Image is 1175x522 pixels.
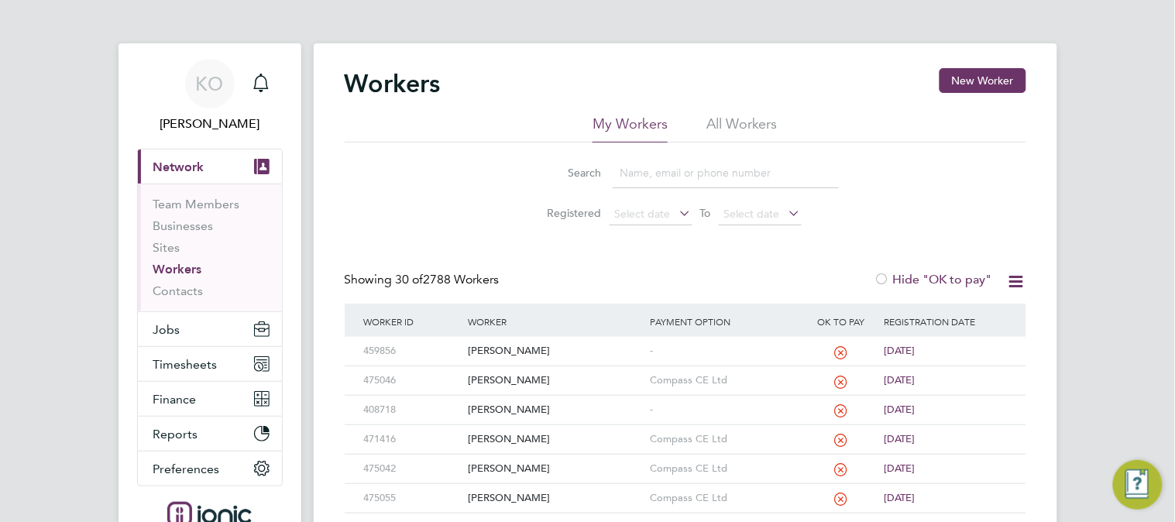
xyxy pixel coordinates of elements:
h2: Workers [345,68,441,99]
span: Preferences [153,462,220,476]
div: 475046 [360,366,464,395]
div: 475042 [360,455,464,483]
button: Timesheets [138,347,282,381]
div: Network [138,184,282,311]
label: Registered [532,206,602,220]
a: 475042[PERSON_NAME]Compass CE Ltd[DATE] [360,454,1011,467]
div: [PERSON_NAME] [464,455,646,483]
div: [PERSON_NAME] [464,484,646,513]
button: Preferences [138,452,282,486]
span: [DATE] [884,344,915,357]
span: Select date [724,207,780,221]
div: Compass CE Ltd [646,455,802,483]
button: New Worker [940,68,1026,93]
span: [DATE] [884,462,915,475]
a: 459856[PERSON_NAME]-[DATE] [360,336,1011,349]
div: 471416 [360,425,464,454]
a: Contacts [153,283,204,298]
li: My Workers [593,115,668,143]
input: Name, email or phone number [613,158,839,188]
span: Kirsty Owen [137,115,283,133]
span: [DATE] [884,432,915,445]
div: 408718 [360,396,464,424]
a: Team Members [153,197,240,211]
a: 475055[PERSON_NAME]Compass CE Ltd[DATE] [360,483,1011,496]
button: Engage Resource Center [1113,460,1163,510]
div: - [646,337,802,366]
div: 459856 [360,337,464,366]
div: Worker [464,304,646,339]
div: Compass CE Ltd [646,484,802,513]
a: Workers [153,262,202,276]
a: KO[PERSON_NAME] [137,59,283,133]
span: Timesheets [153,357,218,372]
span: 30 of [396,272,424,287]
div: [PERSON_NAME] [464,366,646,395]
button: Network [138,149,282,184]
span: KO [196,74,224,94]
label: Search [532,166,602,180]
span: To [696,203,716,223]
span: [DATE] [884,373,915,386]
a: 475046[PERSON_NAME]Compass CE Ltd[DATE] [360,366,1011,379]
div: Payment Option [646,304,802,339]
span: Network [153,160,204,174]
span: [DATE] [884,491,915,504]
span: Finance [153,392,197,407]
a: Sites [153,240,180,255]
div: [PERSON_NAME] [464,337,646,366]
button: Jobs [138,312,282,346]
div: Compass CE Ltd [646,366,802,395]
span: Select date [615,207,671,221]
li: All Workers [706,115,778,143]
span: 2788 Workers [396,272,500,287]
a: Businesses [153,218,214,233]
div: OK to pay [802,304,881,339]
a: 408718[PERSON_NAME]-[DATE] [360,395,1011,408]
div: [PERSON_NAME] [464,425,646,454]
div: [PERSON_NAME] [464,396,646,424]
a: 471416[PERSON_NAME]Compass CE Ltd[DATE] [360,424,1011,438]
button: Finance [138,382,282,416]
span: Reports [153,427,198,441]
button: Reports [138,417,282,451]
label: Hide "OK to pay" [874,272,992,287]
span: [DATE] [884,403,915,416]
div: Compass CE Ltd [646,425,802,454]
div: Showing [345,272,503,288]
div: 475055 [360,484,464,513]
div: Registration Date [880,304,1010,339]
span: Jobs [153,322,180,337]
div: - [646,396,802,424]
div: Worker ID [360,304,464,339]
